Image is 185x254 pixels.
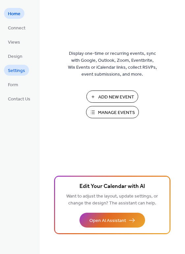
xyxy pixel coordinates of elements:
a: Views [4,36,24,47]
a: Settings [4,65,29,76]
span: Settings [8,67,25,74]
span: Want to adjust the layout, update settings, or change the design? The assistant can help. [66,192,158,208]
a: Connect [4,22,29,33]
span: Form [8,82,18,89]
span: Contact Us [8,96,30,103]
button: Add New Event [86,91,138,103]
span: Home [8,11,20,18]
a: Contact Us [4,93,34,104]
span: Edit Your Calendar with AI [79,182,145,191]
span: Connect [8,25,25,32]
span: Add New Event [98,94,134,101]
span: Manage Events [98,109,135,116]
button: Manage Events [86,106,139,118]
a: Form [4,79,22,90]
button: Open AI Assistant [79,213,145,228]
span: Open AI Assistant [89,217,126,224]
a: Home [4,8,24,19]
span: Views [8,39,20,46]
span: Display one-time or recurring events, sync with Google, Outlook, Zoom, Eventbrite, Wix Events or ... [68,50,157,78]
span: Design [8,53,22,60]
a: Design [4,51,26,61]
